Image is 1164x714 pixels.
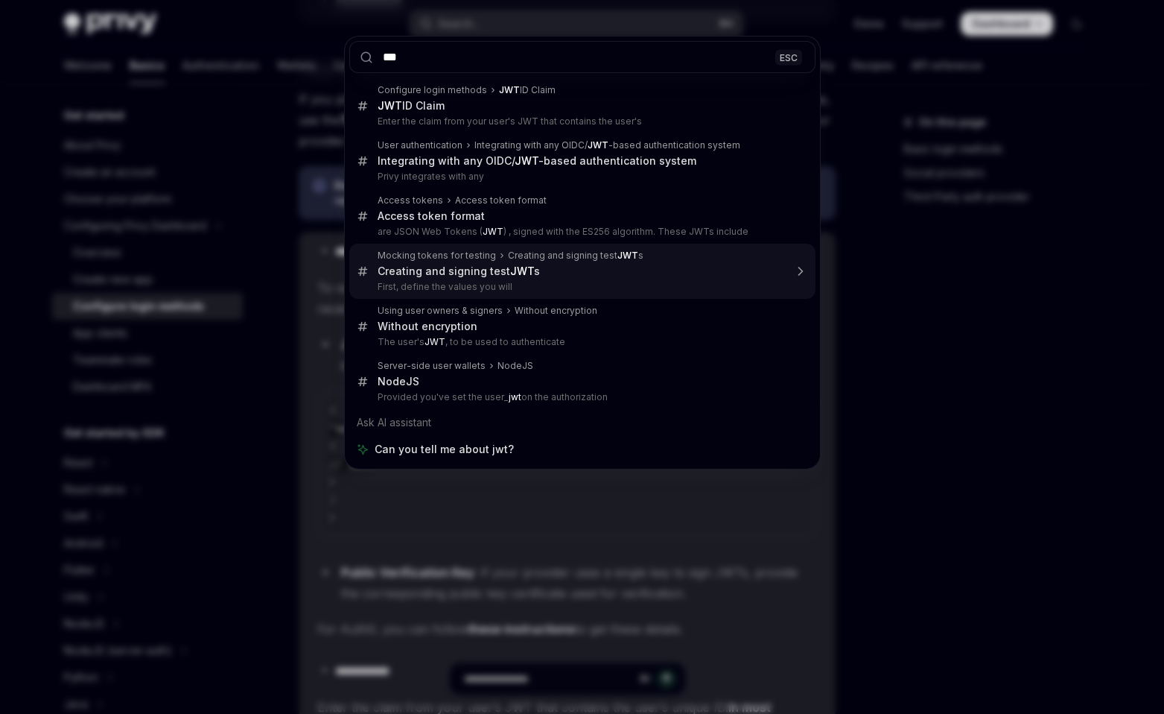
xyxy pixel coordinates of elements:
[378,99,445,113] div: ID Claim
[378,305,503,317] div: Using user owners & signers
[617,250,638,261] b: JWT
[424,336,445,347] b: JWT
[378,195,443,206] div: Access tokens
[515,305,597,317] div: Without encryption
[509,391,521,402] b: jwt
[515,154,538,167] b: JWT
[455,195,547,206] div: Access token format
[378,154,696,168] div: Integrating with any OIDC/ -based authentication system
[378,336,784,348] p: The user's , to be used to authenticate
[378,171,784,183] p: Privy integrates with any
[508,250,643,262] div: Creating and signing test s
[378,281,784,293] p: First, define the values you will
[483,226,503,237] b: JWT
[378,209,485,223] div: Access token format
[497,360,533,372] div: NodeJS
[378,116,784,127] p: Enter the claim from your user's JWT that contains the user's
[510,265,534,277] b: JWT
[378,139,462,151] div: User authentication
[499,84,556,96] div: ID Claim
[775,49,802,65] div: ESC
[378,375,419,388] div: NodeJS
[588,139,608,151] b: JWT
[378,250,496,262] div: Mocking tokens for testing
[474,139,740,151] div: Integrating with any OIDC/ -based authentication system
[378,360,486,372] div: Server-side user wallets
[378,391,784,403] p: Provided you've set the user_ on the authorization
[378,265,540,278] div: Creating and signing test s
[349,409,815,436] div: Ask AI assistant
[375,442,514,457] span: Can you tell me about jwt?
[378,320,477,333] div: Without encryption
[378,84,487,96] div: Configure login methods
[499,84,520,95] b: JWT
[378,99,402,112] b: JWT
[378,226,784,238] p: are JSON Web Tokens ( ) , signed with the ES256 algorithm. These JWTs include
